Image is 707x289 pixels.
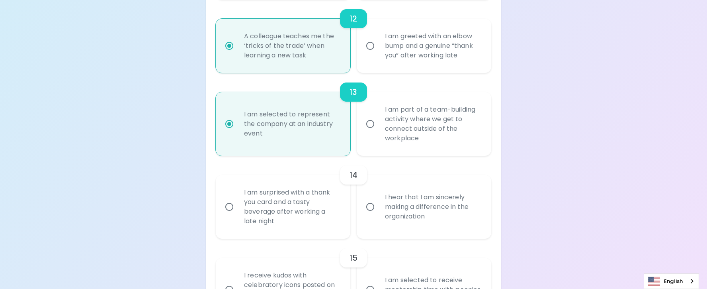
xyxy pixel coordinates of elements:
div: I am greeted with an elbow bump and a genuine “thank you” after working late [379,22,487,70]
div: choice-group-check [216,73,491,156]
div: choice-group-check [216,156,491,239]
div: Language [644,273,699,289]
h6: 14 [350,169,357,181]
div: I hear that I am sincerely making a difference in the organization [379,183,487,231]
div: I am part of a team-building activity where we get to connect outside of the workplace [379,95,487,153]
h6: 15 [350,252,357,264]
a: English [644,274,699,289]
h6: 12 [350,12,357,25]
aside: Language selected: English [644,273,699,289]
h6: 13 [350,86,357,98]
div: I am selected to represent the company at an industry event [238,100,346,148]
div: A colleague teaches me the ‘tricks of the trade’ when learning a new task [238,22,346,70]
div: I am surprised with a thank you card and a tasty beverage after working a late night [238,178,346,236]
